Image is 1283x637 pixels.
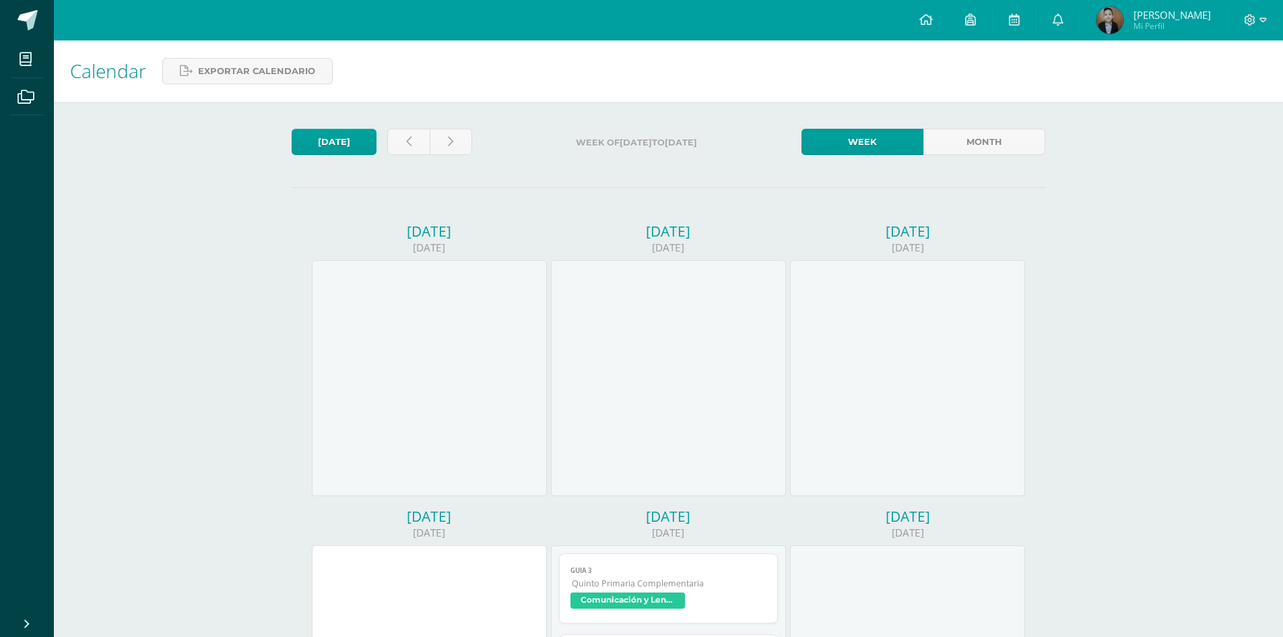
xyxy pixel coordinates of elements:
[1096,7,1123,34] img: 8dcc162b171c72e44bdb7b3edb78b887.png
[551,526,786,540] div: [DATE]
[70,58,146,84] span: Calendar
[570,566,766,575] span: GUIA 3
[312,241,547,255] div: [DATE]
[620,138,652,148] strong: [DATE]
[312,222,547,241] div: [DATE]
[559,553,778,624] a: GUIA 3Quinto Primaria ComplementariaComunicación y Lenguaje L.3 (Inglés y Laboratorio)
[162,58,333,84] a: Exportar calendario
[572,578,766,589] span: Quinto Primaria Complementaria
[551,241,786,255] div: [DATE]
[312,526,547,540] div: [DATE]
[551,507,786,526] div: [DATE]
[790,222,1025,241] div: [DATE]
[483,129,791,156] label: Week of to
[923,129,1045,155] a: Month
[665,138,697,148] strong: [DATE]
[790,507,1025,526] div: [DATE]
[570,593,685,609] span: Comunicación y Lenguaje L.3 (Inglés y Laboratorio)
[198,59,315,84] span: Exportar calendario
[1133,8,1211,22] span: [PERSON_NAME]
[1133,20,1211,32] span: Mi Perfil
[801,129,923,155] a: Week
[790,526,1025,540] div: [DATE]
[292,129,376,155] a: [DATE]
[551,222,786,241] div: [DATE]
[312,507,547,526] div: [DATE]
[790,241,1025,255] div: [DATE]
